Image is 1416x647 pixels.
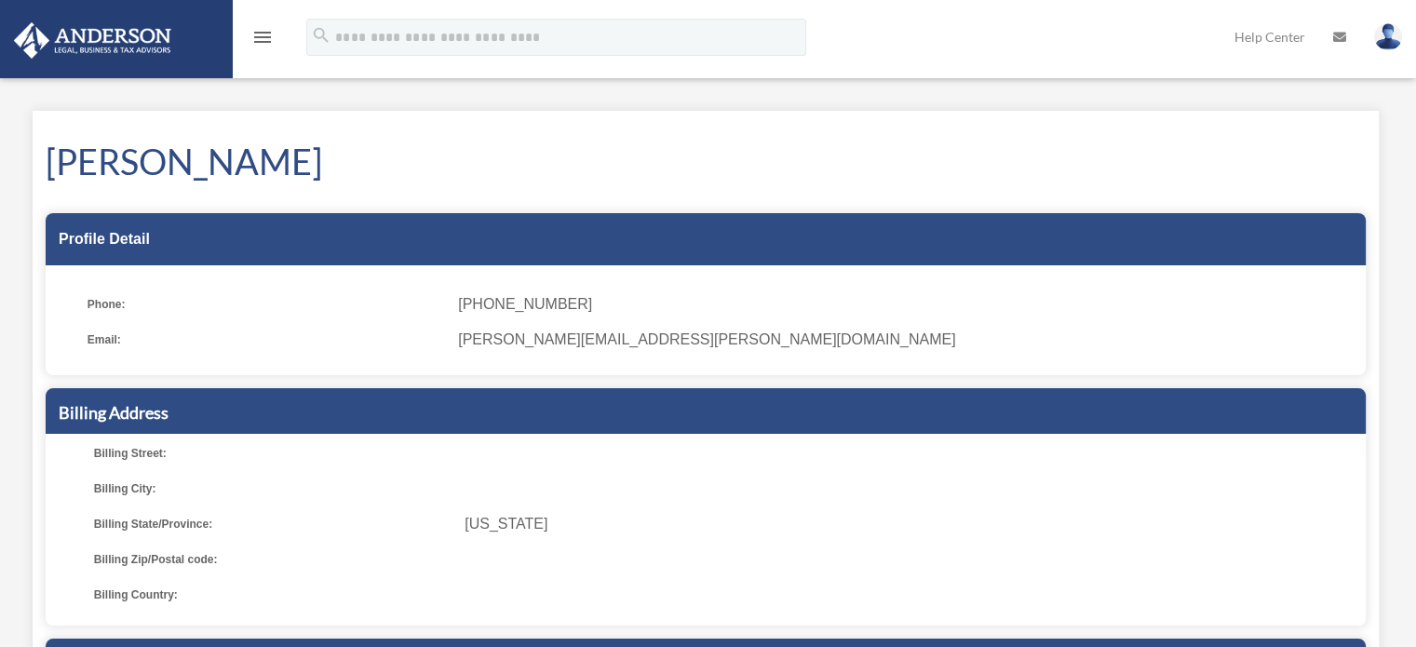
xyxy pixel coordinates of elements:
i: search [311,25,331,46]
h1: [PERSON_NAME] [46,137,1366,186]
span: Email: [88,327,445,353]
span: [PERSON_NAME][EMAIL_ADDRESS][PERSON_NAME][DOMAIN_NAME] [458,327,1353,353]
span: Billing Country: [94,582,452,608]
span: Phone: [88,291,445,317]
h5: Billing Address [59,401,1353,425]
span: Billing Street: [94,440,452,466]
span: [PHONE_NUMBER] [458,291,1353,317]
i: menu [251,26,274,48]
img: User Pic [1374,23,1402,50]
a: menu [251,33,274,48]
span: Billing Zip/Postal code: [94,546,452,573]
span: [US_STATE] [465,511,1359,537]
img: Anderson Advisors Platinum Portal [8,22,177,59]
span: Billing City: [94,476,452,502]
div: Profile Detail [46,213,1366,265]
span: Billing State/Province: [94,511,452,537]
